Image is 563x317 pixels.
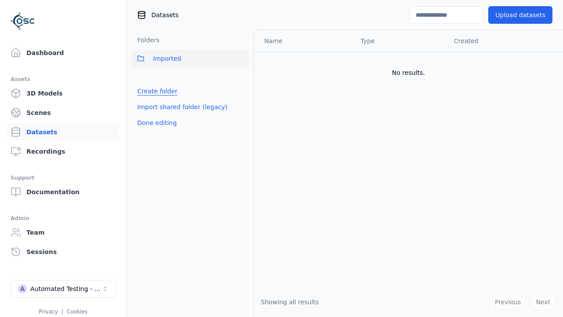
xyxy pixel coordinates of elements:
[137,103,227,111] a: Import shared folder (legacy)
[132,83,183,99] button: Create folder
[132,99,233,115] button: Import shared folder (legacy)
[7,123,119,141] a: Datasets
[254,30,354,52] th: Name
[7,85,119,102] a: 3D Models
[137,87,178,96] a: Create folder
[11,173,116,183] div: Support
[11,74,116,85] div: Assets
[11,213,116,224] div: Admin
[488,6,552,24] button: Upload datasets
[261,299,319,306] span: Showing all results
[132,36,160,44] h3: Folders
[7,143,119,160] a: Recordings
[39,309,58,315] a: Privacy
[67,309,88,315] a: Cookies
[7,104,119,122] a: Scenes
[354,30,447,52] th: Type
[132,50,248,67] button: Imported
[7,243,119,261] a: Sessions
[11,280,116,298] button: Select a workspace
[62,309,63,315] span: |
[30,284,102,293] div: Automated Testing - Playwright
[18,284,27,293] div: A
[132,115,182,131] button: Done editing
[447,30,549,52] th: Created
[7,44,119,62] a: Dashboard
[254,52,563,94] td: No results.
[151,11,179,19] span: Datasets
[7,224,119,241] a: Team
[11,9,35,33] img: Logo
[153,53,181,64] span: Imported
[7,183,119,201] a: Documentation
